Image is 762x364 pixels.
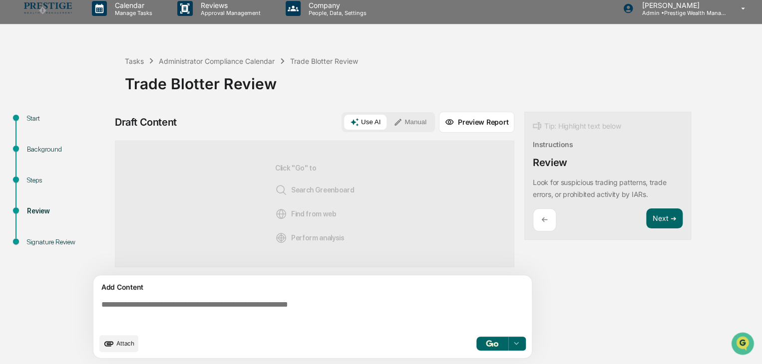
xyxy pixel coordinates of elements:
div: Tip: Highlight text below [533,120,621,132]
span: Attach [116,340,134,347]
p: ← [541,215,548,224]
div: Add Content [99,281,526,293]
div: Signature Review [27,237,109,247]
button: Preview Report [439,112,514,133]
div: Review [533,157,567,169]
img: Go [486,340,498,347]
button: Start new chat [170,79,182,91]
div: Start [27,113,109,124]
button: Next ➔ [646,208,683,229]
div: 🖐️ [10,127,18,135]
div: Instructions [533,140,573,149]
img: Analysis [275,232,287,244]
p: Calendar [107,1,157,9]
img: Web [275,208,287,220]
button: upload document [99,335,138,352]
div: Start new chat [34,76,164,86]
a: 🔎Data Lookup [6,141,67,159]
div: Trade Blotter Review [290,57,358,65]
div: Tasks [125,57,144,65]
a: Powered byPylon [70,169,121,177]
span: Perform analysis [275,232,345,244]
img: Search [275,184,287,196]
p: Reviews [193,1,266,9]
img: 1746055101610-c473b297-6a78-478c-a979-82029cc54cd1 [10,76,28,94]
span: Data Lookup [20,145,63,155]
a: 🖐️Preclearance [6,122,68,140]
div: 🔎 [10,146,18,154]
div: 🗄️ [72,127,80,135]
p: Approval Management [193,9,266,16]
p: [PERSON_NAME] [634,1,727,9]
div: Administrator Compliance Calendar [159,57,275,65]
p: People, Data, Settings [301,9,372,16]
img: logo [24,2,72,14]
div: Trade Blotter Review [125,67,757,93]
span: Search Greenboard [275,184,355,196]
p: Admin • Prestige Wealth Management [634,9,727,16]
div: Click "Go" to [275,157,355,251]
button: Manual [387,115,432,130]
span: Pylon [99,169,121,177]
div: Steps [27,175,109,185]
button: Use AI [344,115,386,130]
span: Preclearance [20,126,64,136]
span: Attestations [82,126,124,136]
button: Go [476,337,508,351]
div: Review [27,206,109,216]
div: We're available if you need us! [34,86,126,94]
a: 🗄️Attestations [68,122,128,140]
p: How can we help? [10,21,182,37]
p: Company [301,1,372,9]
iframe: Open customer support [730,331,757,358]
div: Draft Content [115,116,177,128]
p: Manage Tasks [107,9,157,16]
div: Background [27,144,109,155]
p: Look for suspicious trading patterns, trade errors, or prohibited activity by IARs. [533,178,666,198]
span: Find from web [275,208,337,220]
